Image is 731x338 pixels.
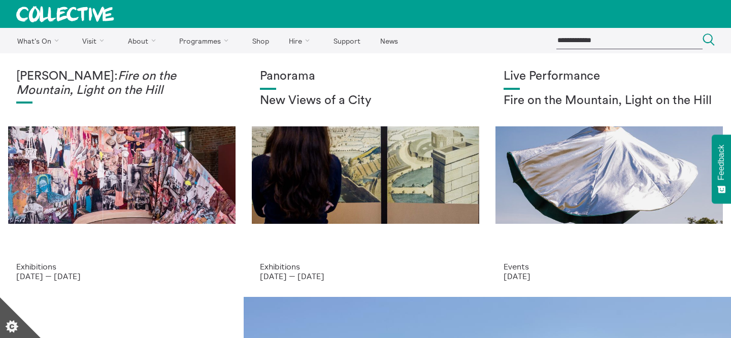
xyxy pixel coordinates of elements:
[712,134,731,204] button: Feedback - Show survey
[260,70,471,84] h1: Panorama
[16,262,227,271] p: Exhibitions
[371,28,407,53] a: News
[280,28,323,53] a: Hire
[504,272,715,281] p: [DATE]
[504,70,715,84] h1: Live Performance
[324,28,369,53] a: Support
[504,262,715,271] p: Events
[171,28,242,53] a: Programmes
[487,53,731,297] a: Photo: Eoin Carey Live Performance Fire on the Mountain, Light on the Hill Events [DATE]
[244,53,487,297] a: Collective Panorama June 2025 small file 8 Panorama New Views of a City Exhibitions [DATE] — [DATE]
[16,272,227,281] p: [DATE] — [DATE]
[260,272,471,281] p: [DATE] — [DATE]
[16,70,176,96] em: Fire on the Mountain, Light on the Hill
[243,28,278,53] a: Shop
[717,145,726,180] span: Feedback
[119,28,169,53] a: About
[504,94,715,108] h2: Fire on the Mountain, Light on the Hill
[260,262,471,271] p: Exhibitions
[74,28,117,53] a: Visit
[16,70,227,97] h1: [PERSON_NAME]:
[8,28,72,53] a: What's On
[260,94,471,108] h2: New Views of a City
